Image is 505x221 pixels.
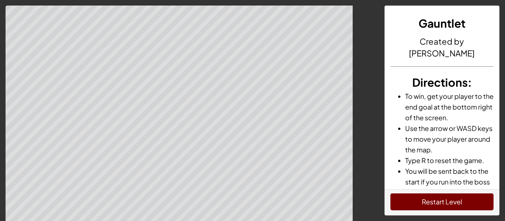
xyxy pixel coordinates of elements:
li: Use the arrow or WASD keys to move your player around the map. [405,123,494,155]
h3: : [390,74,494,91]
button: Restart Level [390,193,494,210]
li: You will be sent back to the start if you run into the boss or into spikes. [405,166,494,198]
h4: Created by [PERSON_NAME] [390,35,494,59]
li: To win, get your player to the end goal at the bottom right of the screen. [405,91,494,123]
li: Type R to reset the game. [405,155,494,166]
span: Directions [412,75,468,89]
h3: Gauntlet [390,15,494,32]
